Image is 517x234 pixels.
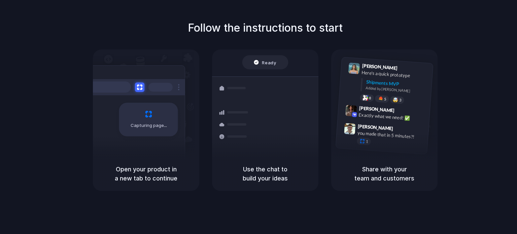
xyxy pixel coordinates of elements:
[339,165,429,183] h5: Share with your team and customers
[366,140,368,143] span: 1
[366,78,428,89] div: Shipments MVP
[220,165,310,183] h5: Use the chat to build your ideas
[369,96,371,100] span: 8
[393,97,399,102] div: 🤯
[399,98,402,102] span: 3
[384,97,386,101] span: 5
[397,107,410,115] span: 9:42 AM
[361,69,429,80] div: Here's a quick prototype
[366,85,427,95] div: Added by [PERSON_NAME]
[358,122,393,132] span: [PERSON_NAME]
[262,59,276,66] span: Ready
[101,165,191,183] h5: Open your product in a new tab to continue
[395,126,409,134] span: 9:47 AM
[362,62,398,72] span: [PERSON_NAME]
[358,111,426,123] div: Exactly what we need! ✅
[359,104,394,114] span: [PERSON_NAME]
[357,129,424,141] div: you made that in 5 minutes?!
[131,122,168,129] span: Capturing page
[400,65,413,73] span: 9:41 AM
[188,20,343,36] h1: Follow the instructions to start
